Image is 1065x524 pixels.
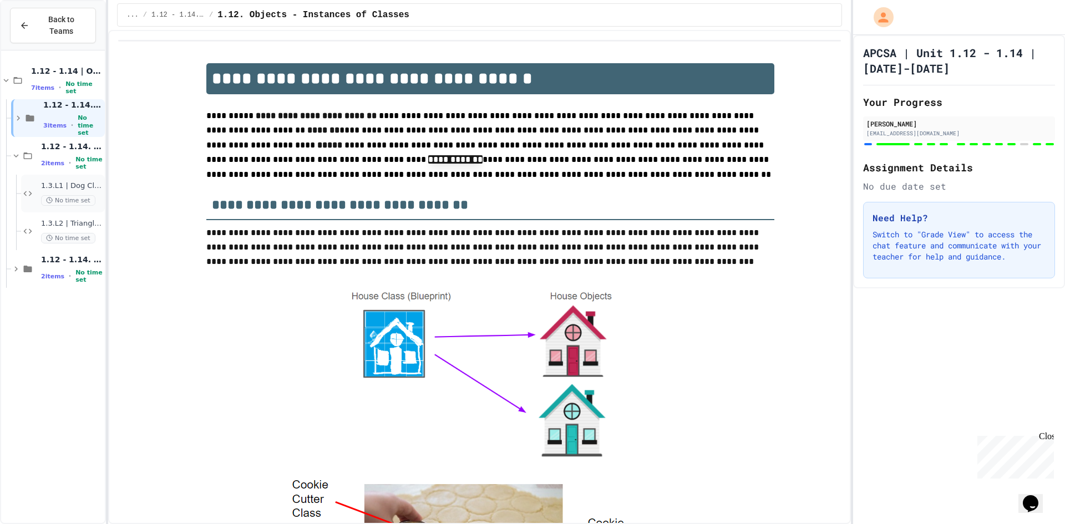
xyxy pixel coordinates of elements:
[126,11,139,19] span: ...
[41,195,95,206] span: No time set
[41,233,95,243] span: No time set
[217,8,409,22] span: 1.12. Objects - Instances of Classes
[41,273,64,280] span: 2 items
[866,129,1052,138] div: [EMAIL_ADDRESS][DOMAIN_NAME]
[1018,480,1054,513] iframe: chat widget
[873,211,1046,225] h3: Need Help?
[863,94,1055,110] h2: Your Progress
[41,255,103,264] span: 1.12 - 1.14. | Practice Labs
[75,156,103,170] span: No time set
[41,141,103,151] span: 1.12 - 1.14. | Graded Labs
[4,4,77,70] div: Chat with us now!Close
[863,45,1055,76] h1: APCSA | Unit 1.12 - 1.14 | [DATE]-[DATE]
[866,119,1052,129] div: [PERSON_NAME]
[41,219,103,228] span: 1.3.L2 | Triangle Class Lab
[36,14,87,37] span: Back to Teams
[71,121,73,130] span: •
[41,160,64,167] span: 2 items
[75,269,103,283] span: No time set
[862,4,896,30] div: My Account
[873,229,1046,262] p: Switch to "Grade View" to access the chat feature and communicate with your teacher for help and ...
[59,83,61,92] span: •
[69,159,71,167] span: •
[209,11,213,19] span: /
[151,11,205,19] span: 1.12 - 1.14. | Lessons and Notes
[41,181,103,191] span: 1.3.L1 | Dog Class Lab
[863,180,1055,193] div: No due date set
[31,66,103,76] span: 1.12 - 1.14 | Objects and Instances of Classes
[65,80,103,95] span: No time set
[863,160,1055,175] h2: Assignment Details
[973,431,1054,479] iframe: chat widget
[69,272,71,281] span: •
[78,114,103,136] span: No time set
[143,11,147,19] span: /
[43,100,103,110] span: 1.12 - 1.14. | Lessons and Notes
[43,122,67,129] span: 3 items
[10,8,96,43] button: Back to Teams
[31,84,54,91] span: 7 items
